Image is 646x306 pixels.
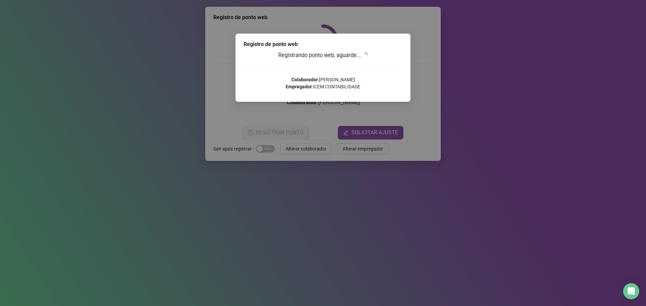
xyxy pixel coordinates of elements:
[286,84,312,89] strong: Empregador
[244,51,402,60] h3: Registrando ponto web, aguarde...
[244,40,402,48] div: Registro de ponto web
[623,283,639,299] div: Open Intercom Messenger
[362,52,367,58] span: loading
[291,77,318,82] strong: Colaborador
[244,76,402,90] p: : [PERSON_NAME] : ICEM CONTABILIDADE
